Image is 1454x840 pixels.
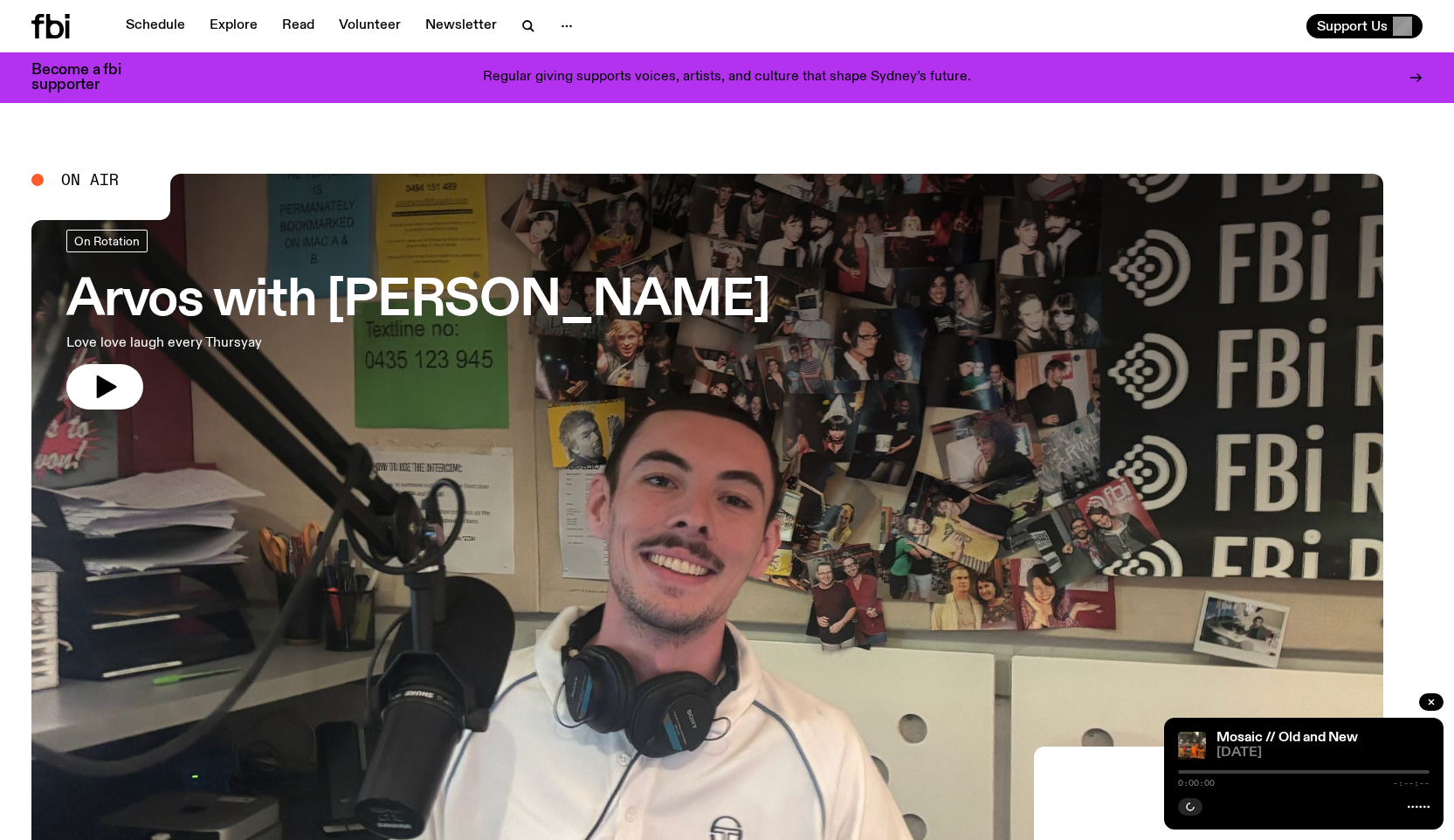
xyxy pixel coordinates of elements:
p: Regular giving supports voices, artists, and culture that shape Sydney’s future. [483,70,971,86]
a: Explore [199,14,268,38]
p: Love love laugh every Thursyay [66,333,513,354]
h3: Arvos with [PERSON_NAME] [66,277,770,326]
img: Tommy and Jono Playing at a fundraiser for Palestine [1178,732,1206,760]
span: [DATE] [1216,747,1430,760]
span: On Air [61,172,119,188]
a: On Rotation [66,230,148,252]
a: Arvos with [PERSON_NAME]Love love laugh every Thursyay [66,230,770,410]
button: Support Us [1306,14,1423,38]
h3: Become a fbi supporter [31,63,143,93]
span: Support Us [1317,18,1388,34]
a: Read [272,14,325,38]
a: Mosaic // Old and New [1216,731,1358,745]
a: Newsletter [415,14,507,38]
span: 0:00:00 [1178,779,1215,788]
a: Schedule [115,14,196,38]
span: -:--:-- [1393,779,1430,788]
span: On Rotation [74,234,140,247]
a: Volunteer [328,14,411,38]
